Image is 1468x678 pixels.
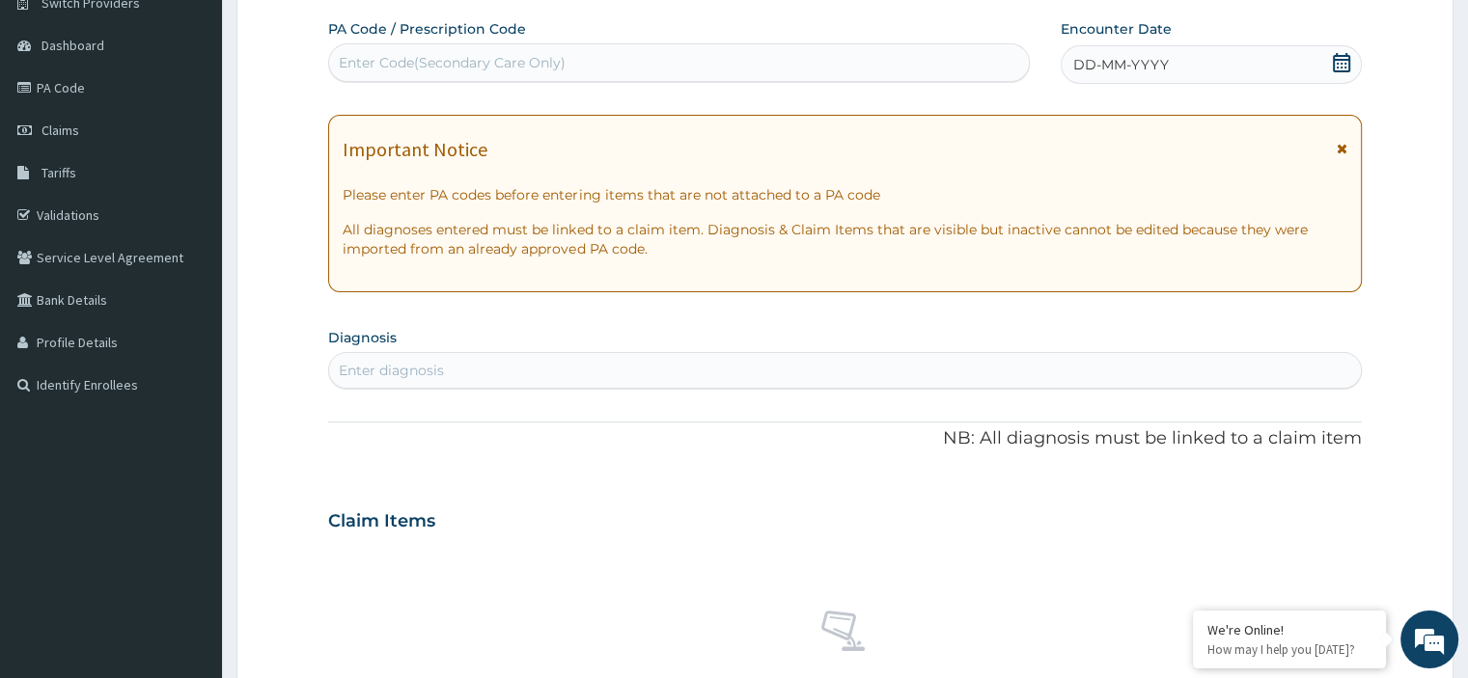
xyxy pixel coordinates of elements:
p: How may I help you today? [1207,641,1371,658]
label: Encounter Date [1061,19,1172,39]
label: PA Code / Prescription Code [328,19,526,39]
h3: Claim Items [328,511,435,532]
div: We're Online! [1207,621,1371,638]
p: Please enter PA codes before entering items that are not attached to a PA code [343,185,1346,204]
div: Chat with us now [100,108,324,133]
img: d_794563401_company_1708531726252_794563401 [36,96,78,145]
div: Enter diagnosis [339,361,444,380]
h1: Important Notice [343,139,487,160]
span: Claims [42,122,79,139]
span: DD-MM-YYYY [1073,55,1169,74]
p: All diagnoses entered must be linked to a claim item. Diagnosis & Claim Items that are visible bu... [343,220,1346,258]
p: NB: All diagnosis must be linked to a claim item [328,426,1361,451]
div: Enter Code(Secondary Care Only) [339,53,566,72]
span: We're online! [112,211,266,406]
div: Minimize live chat window [317,10,363,56]
textarea: Type your message and hit 'Enter' [10,464,368,531]
label: Diagnosis [328,328,397,347]
span: Dashboard [42,37,104,54]
span: Tariffs [42,164,76,181]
